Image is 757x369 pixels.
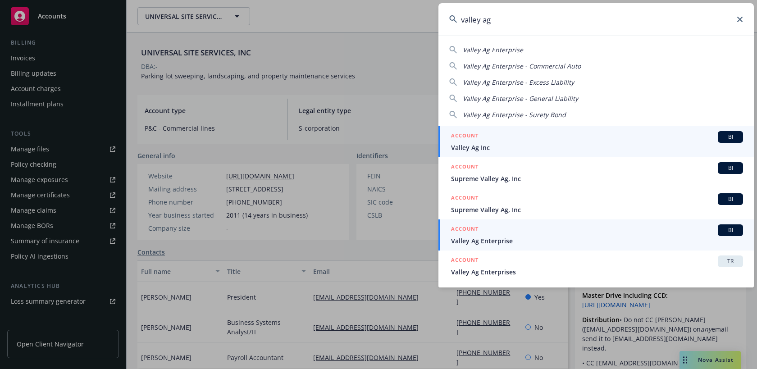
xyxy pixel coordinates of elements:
span: Valley Ag Enterprises [451,267,743,277]
a: ACCOUNTBIValley Ag Inc [438,126,754,157]
span: BI [721,226,739,234]
span: Valley Ag Enterprise - Commercial Auto [463,62,581,70]
a: ACCOUNTBIValley Ag Enterprise [438,219,754,251]
h5: POLICY [451,287,472,296]
h5: ACCOUNT [451,224,479,235]
h5: ACCOUNT [451,255,479,266]
span: Valley Ag Enterprise [451,236,743,246]
input: Search... [438,3,754,36]
span: BI [721,133,739,141]
a: ACCOUNTTRValley Ag Enterprises [438,251,754,282]
span: BI [721,164,739,172]
span: BI [721,195,739,203]
span: Valley Ag Enterprise - General Liability [463,94,578,103]
span: Valley Ag Enterprise - Excess Liability [463,78,574,87]
span: Supreme Valley Ag, Inc [451,174,743,183]
span: TR [721,257,739,265]
span: Supreme Valley Ag, Inc [451,205,743,214]
a: POLICY [438,282,754,320]
span: Valley Ag Enterprise - Surety Bond [463,110,566,119]
h5: ACCOUNT [451,131,479,142]
span: Valley Ag Inc [451,143,743,152]
h5: ACCOUNT [451,162,479,173]
a: ACCOUNTBISupreme Valley Ag, Inc [438,157,754,188]
span: Valley Ag Enterprise [463,46,523,54]
h5: ACCOUNT [451,193,479,204]
a: ACCOUNTBISupreme Valley Ag, Inc [438,188,754,219]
